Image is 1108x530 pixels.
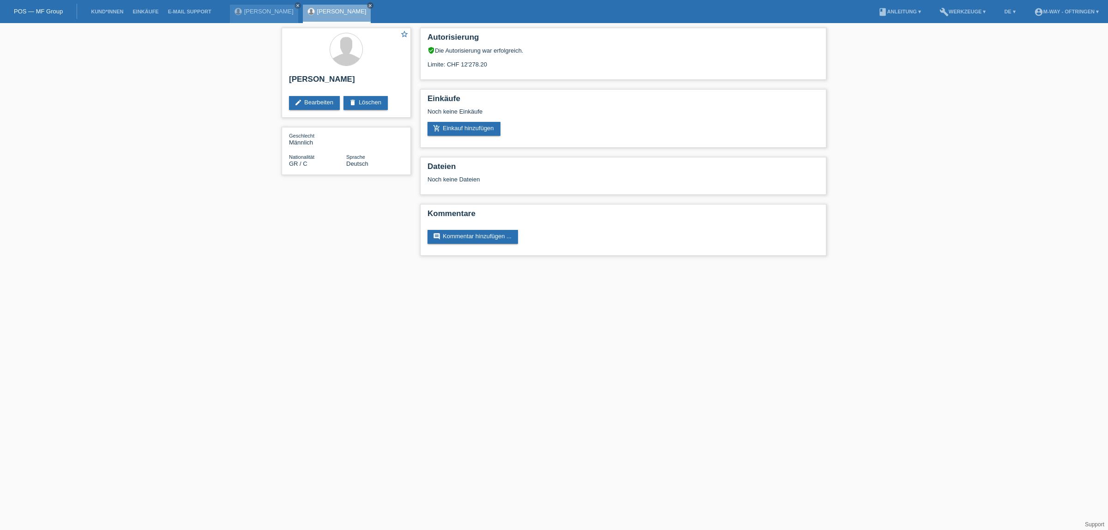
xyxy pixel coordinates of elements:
[86,9,128,14] a: Kund*innen
[1000,9,1020,14] a: DE ▾
[433,233,440,240] i: comment
[428,33,819,47] h2: Autorisierung
[428,176,710,183] div: Noch keine Dateien
[428,108,819,122] div: Noch keine Einkäufe
[428,162,819,176] h2: Dateien
[289,154,314,160] span: Nationalität
[1085,521,1104,528] a: Support
[349,99,356,106] i: delete
[244,8,294,15] a: [PERSON_NAME]
[400,30,409,38] i: star_border
[935,9,991,14] a: buildWerkzeuge ▾
[1030,9,1103,14] a: account_circlem-way - Oftringen ▾
[873,9,926,14] a: bookAnleitung ▾
[289,75,403,89] h2: [PERSON_NAME]
[433,125,440,132] i: add_shopping_cart
[428,54,819,68] div: Limite: CHF 12'278.20
[343,96,388,110] a: deleteLöschen
[128,9,163,14] a: Einkäufe
[295,2,301,9] a: close
[368,3,373,8] i: close
[289,133,314,139] span: Geschlecht
[295,99,302,106] i: edit
[367,2,373,9] a: close
[317,8,367,15] a: [PERSON_NAME]
[428,209,819,223] h2: Kommentare
[163,9,216,14] a: E-Mail Support
[878,7,887,17] i: book
[428,230,518,244] a: commentKommentar hinzufügen ...
[295,3,300,8] i: close
[428,47,819,54] div: Die Autorisierung war erfolgreich.
[289,160,307,167] span: Griechenland / C / 01.05.2009
[428,122,500,136] a: add_shopping_cartEinkauf hinzufügen
[428,94,819,108] h2: Einkäufe
[14,8,63,15] a: POS — MF Group
[346,154,365,160] span: Sprache
[400,30,409,40] a: star_border
[289,132,346,146] div: Männlich
[1034,7,1043,17] i: account_circle
[428,47,435,54] i: verified_user
[289,96,340,110] a: editBearbeiten
[939,7,949,17] i: build
[346,160,368,167] span: Deutsch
